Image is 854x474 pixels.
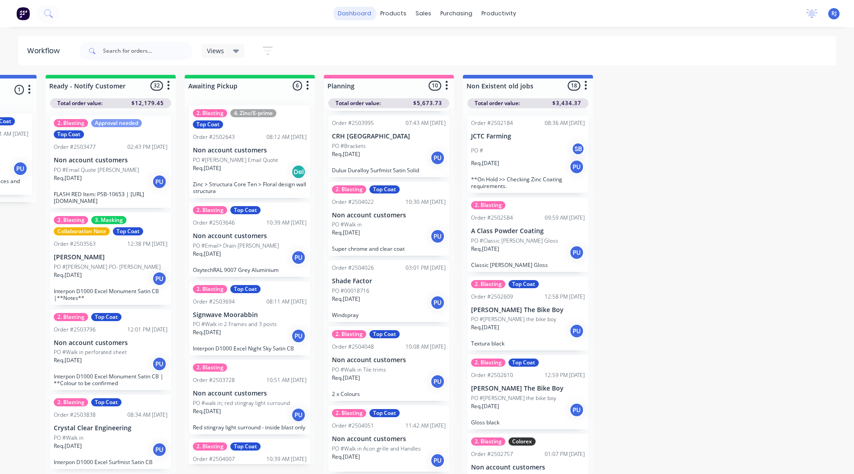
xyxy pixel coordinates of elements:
div: 2. Blasting [54,119,88,127]
div: 2. Blasting [193,109,227,117]
p: Req. [DATE] [471,402,499,410]
div: Workflow [27,46,64,56]
p: Non account customers [193,232,307,240]
p: Req. [DATE] [332,295,360,303]
div: Order #2503796 [54,326,96,334]
p: Gloss black [471,419,585,426]
div: 2. Blasting [332,409,366,417]
div: Top Coat [369,185,400,193]
p: Req. [DATE] [332,229,360,237]
p: Super chrome and clear coat [332,245,446,252]
div: Top Coat [509,359,539,367]
div: 2. BlastingTop CoatOrder #250402210:30 AM [DATE]Non account customersPO #Walk inReq.[DATE]PUSuper... [328,182,449,256]
div: Approval needed [91,119,142,127]
div: 08:11 AM [DATE] [266,298,307,306]
img: Factory [16,7,30,20]
p: OxytechRAL 9007 Grey Aluminium [193,267,307,273]
div: PU [569,245,584,260]
div: 10:39 AM [DATE] [266,455,307,463]
div: PU [152,175,167,189]
div: Colorex [509,437,536,446]
p: JCTC Farming [471,133,585,140]
div: 07:43 AM [DATE] [406,119,446,127]
div: PU [291,329,306,343]
div: 02:43 PM [DATE] [127,143,168,151]
div: 08:34 AM [DATE] [127,411,168,419]
div: 11:42 AM [DATE] [406,422,446,430]
p: PO #Walk in Acon grille and Handles [332,445,421,453]
p: Req. [DATE] [471,159,499,167]
div: 2. Blasting [193,285,227,293]
p: PO #Classic [PERSON_NAME] Gloss [471,237,558,245]
div: 12:01 PM [DATE] [127,326,168,334]
div: 3. Masking [91,216,126,224]
div: Top Coat [113,227,143,235]
p: Crystal Clear Engineering [54,424,168,432]
p: 2 x Colours [332,391,446,397]
div: Top Coat [230,285,261,293]
p: Dulux Duralloy Surfmist Satin Solid [332,167,446,174]
p: PO #Walk in [54,434,84,442]
p: Req. [DATE] [54,356,82,364]
p: PO #[PERSON_NAME] PO- [PERSON_NAME] [54,263,161,271]
div: 08:12 AM [DATE] [266,133,307,141]
p: PO #[PERSON_NAME] Email Quote [193,156,278,164]
p: Non account customers [471,464,585,471]
div: Order #2502643 [193,133,235,141]
div: Order #2503728 [193,376,235,384]
span: $5,673.73 [413,99,442,107]
p: [PERSON_NAME] The Bike Boy [471,306,585,314]
p: CRH [GEOGRAPHIC_DATA] [332,133,446,140]
div: Top Coat [91,313,121,321]
span: $3,434.37 [552,99,581,107]
p: Shade Factor [332,277,446,285]
div: 10:08 AM [DATE] [406,343,446,351]
p: Textura black [471,340,585,347]
p: Req. [DATE] [193,164,221,172]
div: 2. BlastingOrder #250258409:59 AM [DATE]A Class Powder CoatingPO #Classic [PERSON_NAME] GlossReq.... [467,198,588,272]
div: 10:51 AM [DATE] [266,376,307,384]
p: PO #Brackets [332,142,366,150]
p: **On Hold >> Checking Zinc Coating requirements. [471,176,585,189]
span: Total order value: [57,99,103,107]
p: Req. [DATE] [193,407,221,415]
div: Top Coat [230,442,261,451]
div: PU [430,374,445,389]
div: 2. BlastingTop CoatOrder #250369408:11 AM [DATE]Signwave MoorabbinPO #Walk in 2 Frames and 3 post... [189,281,310,356]
div: 2. Blasting [193,364,227,372]
p: Interpon D1000 Excel Monument Satin CB | **Colour to be confirmed [54,373,168,387]
div: 2. BlastingTop CoatOrder #250383808:34 AM [DATE]Crystal Clear EngineeringPO #Walk inReq.[DATE]PUI... [50,395,171,469]
div: 01:07 PM [DATE] [545,450,585,458]
p: A Class Powder Coating [471,227,585,235]
div: 2. BlastingTop CoatOrder #250364610:39 AM [DATE]Non account customersPO #Email> Drain [PERSON_NAM... [189,202,310,277]
p: Interpon D1000 Excel Monument Satin CB |**Notes** [54,288,168,301]
div: Order #2504026 [332,264,374,272]
div: Order #2502184 [471,119,513,127]
div: purchasing [436,7,477,20]
p: PO #Email> Drain [PERSON_NAME] [193,242,279,250]
div: Order #250218408:36 AM [DATE]JCTC FarmingPO #SBReq.[DATE]PU**On Hold >> Checking Zinc Coating req... [467,115,588,193]
p: Non account customers [332,212,446,219]
div: Order #2503838 [54,411,96,419]
p: Req. [DATE] [54,174,82,182]
div: PU [569,160,584,174]
span: Total order value: [336,99,381,107]
div: 12:58 PM [DATE] [545,293,585,301]
div: PU [569,324,584,338]
div: Order #2502609 [471,293,513,301]
div: productivity [477,7,521,20]
div: Top Coat [54,130,84,138]
p: [PERSON_NAME] [54,253,168,261]
div: Order #250399507:43 AM [DATE]CRH [GEOGRAPHIC_DATA]PO #BracketsReq.[DATE]PUDulux Duralloy Surfmist... [328,115,449,177]
p: Non account customers [193,147,307,154]
p: Non account customers [54,156,168,164]
p: Req. [DATE] [332,453,360,461]
div: 2. BlastingOrder #250372810:51 AM [DATE]Non account customersPO #walk in; red stingray light surr... [189,360,310,434]
p: PO # [471,147,483,155]
div: 2. Blasting [193,442,227,451]
p: Req. [DATE] [471,323,499,331]
p: PO #Email Quote [PERSON_NAME] [54,166,139,174]
div: products [376,7,411,20]
div: 12:59 PM [DATE] [545,371,585,379]
div: Order #2504022 [332,198,374,206]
